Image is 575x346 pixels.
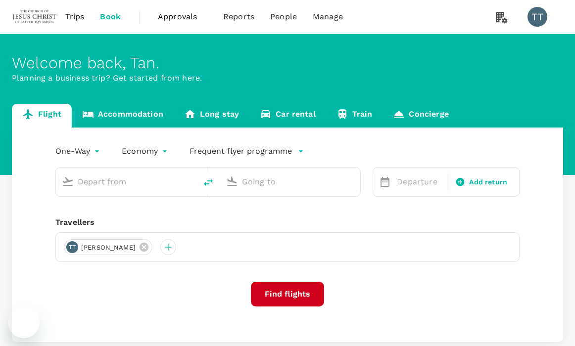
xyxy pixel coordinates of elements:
button: Find flights [251,282,324,306]
span: People [270,11,297,23]
a: Long stay [174,104,249,128]
a: Concierge [383,104,459,128]
input: Going to [242,174,340,189]
span: Add return [469,177,507,187]
div: TT [66,241,78,253]
span: [PERSON_NAME] [75,243,142,253]
div: Economy [122,143,170,159]
span: Reports [223,11,254,23]
span: Book [100,11,121,23]
button: Frequent flyer programme [190,145,304,157]
a: Car rental [249,104,326,128]
p: Frequent flyer programme [190,145,292,157]
button: Open [190,180,192,182]
div: One-Way [55,143,102,159]
img: The Malaysian Church of Jesus Christ of Latter-day Saints [12,6,57,28]
a: Accommodation [72,104,174,128]
p: Planning a business trip? Get started from here. [12,72,563,84]
span: Approvals [158,11,207,23]
input: Depart from [78,174,176,189]
button: delete [196,171,220,194]
button: Open [353,180,355,182]
div: TT[PERSON_NAME] [64,239,152,255]
div: TT [527,7,547,27]
span: Trips [65,11,85,23]
div: Travellers [55,216,520,228]
a: Flight [12,104,72,128]
p: Departure [397,176,443,188]
iframe: Button to launch messaging window [8,306,40,338]
span: Manage [313,11,343,23]
div: Welcome back , Tan . [12,54,563,72]
a: Train [326,104,383,128]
